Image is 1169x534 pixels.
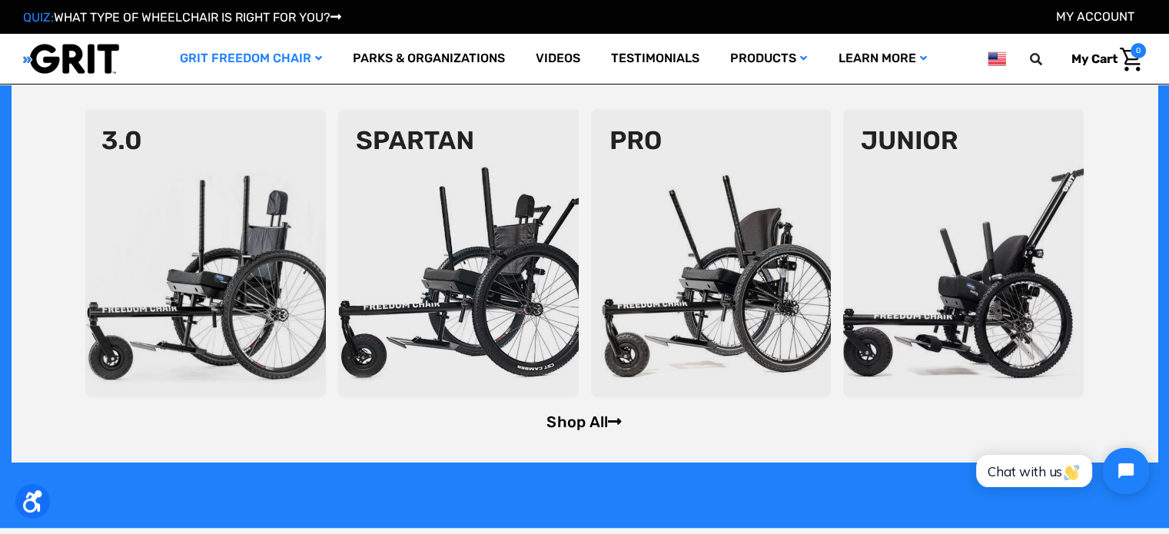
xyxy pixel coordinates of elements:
img: GRIT All-Terrain Wheelchair and Mobility Equipment [23,43,119,75]
a: Testimonials [596,34,715,84]
a: Products [715,34,822,84]
img: junior-chair.png [843,109,1084,397]
a: Learn More [822,34,942,84]
a: Cart with 0 items [1060,43,1146,75]
a: GRIT Freedom Chair [164,34,337,84]
img: pro-chair.png [591,109,832,397]
span: QUIZ: [23,10,54,25]
span: 0 [1131,43,1146,58]
iframe: Tidio Chat [959,435,1162,507]
a: Shop All [546,413,622,431]
a: QUIZ:WHAT TYPE OF WHEELCHAIR IS RIGHT FOR YOU? [23,10,341,25]
img: us.png [988,49,1006,68]
input: Search [1037,43,1060,75]
span: My Cart [1071,51,1118,66]
a: Videos [520,34,596,84]
a: Account [1056,9,1134,24]
img: spartan2.png [338,109,579,397]
img: 3point0.png [85,109,326,397]
a: Parks & Organizations [337,34,520,84]
img: Cart [1120,48,1142,71]
span: Phone Number [254,63,337,78]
